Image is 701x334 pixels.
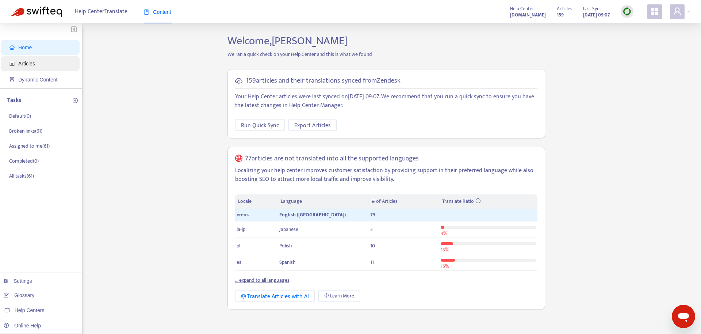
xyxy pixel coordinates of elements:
[279,210,346,219] span: English ([GEOGRAPHIC_DATA])
[235,276,290,284] a: ... expand to all languages
[294,121,331,130] span: Export Articles
[278,194,368,209] th: Language
[583,11,610,19] strong: [DATE] 09:07
[330,292,354,300] span: Learn More
[4,278,32,284] a: Settings
[237,225,245,234] span: ja-jp
[241,121,279,130] span: Run Quick Sync
[441,229,447,238] span: 4 %
[279,225,298,234] span: Japanese
[237,242,240,250] span: pl
[11,7,62,17] img: Swifteq
[4,292,34,298] a: Glossary
[235,166,537,184] p: Localizing your help center improves customer satisfaction by providing support in their preferre...
[370,225,373,234] span: 3
[222,50,551,58] p: We ran a quick check on your Help Center and this is what we found
[9,127,42,135] p: Broken links ( 61 )
[73,98,78,103] span: plus-circle
[9,77,15,82] span: container
[241,292,309,301] div: Translate Articles with AI
[623,7,632,16] img: sync.dc5367851b00ba804db3.png
[672,305,695,328] iframe: Button to launch messaging window
[18,61,35,67] span: Articles
[369,194,439,209] th: # of Articles
[75,5,127,19] span: Help Center Translate
[235,92,537,110] p: Your Help Center articles were last synced on [DATE] 09:07 . We recommend that you run a quick sy...
[583,5,602,13] span: Last Sync
[237,258,241,266] span: es
[235,119,285,131] button: Run Quick Sync
[510,5,534,13] span: Help Center
[4,323,41,329] a: Online Help
[235,194,278,209] th: Locale
[9,157,39,165] p: Completed ( 0 )
[235,77,242,84] span: cloud-sync
[144,9,171,15] span: Content
[9,172,34,180] p: All tasks ( 61 )
[673,7,682,16] span: user
[318,290,360,302] a: Learn More
[370,210,375,219] span: 75
[246,77,401,85] h5: 159 articles and their translations synced from Zendesk
[9,112,31,120] p: Default ( 0 )
[441,246,449,254] span: 13 %
[227,32,348,50] span: Welcome, [PERSON_NAME]
[279,242,292,250] span: Polish
[7,96,21,105] p: Tasks
[235,155,242,163] span: global
[288,119,337,131] button: Export Articles
[370,242,375,250] span: 10
[441,262,449,270] span: 15 %
[510,11,546,19] a: [DOMAIN_NAME]
[18,45,32,50] span: Home
[144,10,149,15] span: book
[442,197,534,205] div: Translate Ratio
[9,61,15,66] span: account-book
[235,290,315,302] button: Translate Articles with AI
[237,210,249,219] span: en-us
[245,155,419,163] h5: 77 articles are not translated into all the supported languages
[15,307,45,313] span: Help Centers
[557,5,572,13] span: Articles
[370,258,374,266] span: 11
[279,258,296,266] span: Spanish
[650,7,659,16] span: appstore
[9,45,15,50] span: home
[557,11,564,19] strong: 159
[18,77,57,83] span: Dynamic Content
[9,142,50,150] p: Assigned to me ( 61 )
